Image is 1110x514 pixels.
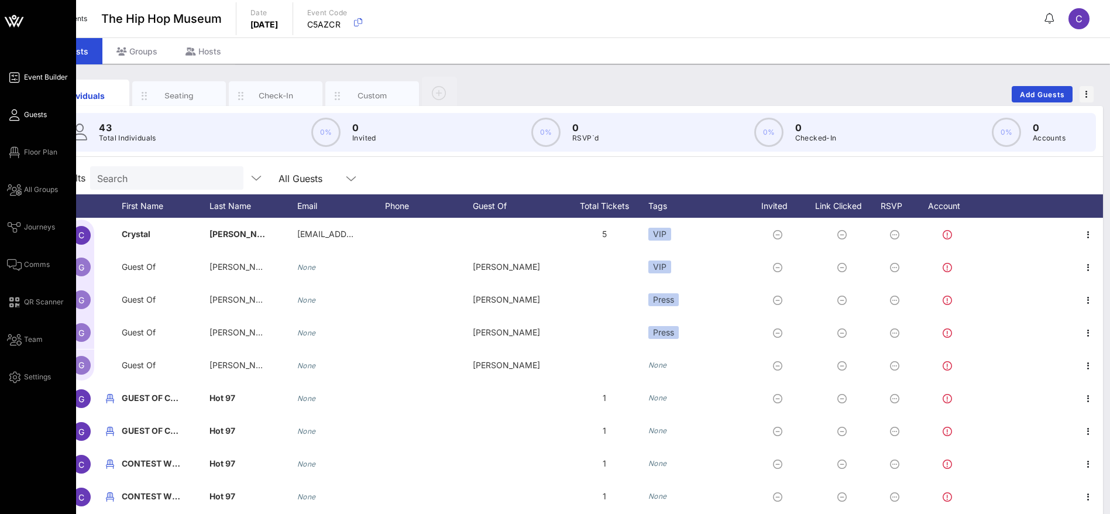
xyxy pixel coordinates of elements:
[648,261,671,273] div: VIP
[7,333,43,347] a: Team
[122,229,150,239] span: Crystal
[1068,8,1090,29] div: C
[122,194,209,218] div: First Name
[78,328,84,338] span: G
[24,222,55,232] span: Journeys
[473,194,561,218] div: Guest Of
[307,19,348,30] p: C5AZCR
[24,297,64,307] span: QR Scanner
[297,194,385,218] div: Email
[250,7,279,19] p: Date
[352,121,376,135] p: 0
[297,263,316,272] i: None
[78,460,84,470] span: C
[209,426,235,436] span: Hot 97
[78,427,84,437] span: G
[122,327,156,337] span: Guest Of
[209,262,277,272] span: [PERSON_NAME]
[78,295,84,305] span: G
[1075,13,1082,25] span: C
[209,294,277,304] span: [PERSON_NAME]
[473,283,561,316] div: [PERSON_NAME]
[648,426,667,435] i: None
[1019,90,1066,99] span: Add Guests
[78,492,84,502] span: C
[297,361,316,370] i: None
[57,90,109,102] div: Individuals
[24,184,58,195] span: All Groups
[648,393,667,402] i: None
[648,492,667,501] i: None
[78,262,84,272] span: G
[24,109,47,120] span: Guests
[473,349,561,382] div: [PERSON_NAME]
[7,220,55,234] a: Journeys
[279,173,322,184] div: All Guests
[572,121,599,135] p: 0
[561,447,648,480] div: 1
[7,108,47,122] a: Guests
[795,132,837,144] p: Checked-In
[297,394,316,403] i: None
[272,166,365,190] div: All Guests
[122,458,198,468] span: CONTEST WINNER
[561,218,648,251] div: 5
[24,72,68,83] span: Event Builder
[78,360,84,370] span: G
[572,132,599,144] p: RSVP`d
[209,229,279,239] span: [PERSON_NAME]
[877,194,917,218] div: RSVP
[1033,121,1066,135] p: 0
[122,294,156,304] span: Guest Of
[648,228,671,241] div: VIP
[209,360,277,370] span: [PERSON_NAME]
[1012,86,1073,102] button: Add Guests
[153,90,205,101] div: Seating
[102,38,171,64] div: Groups
[24,334,43,345] span: Team
[24,259,50,270] span: Comms
[917,194,982,218] div: Account
[307,7,348,19] p: Event Code
[7,295,64,309] a: QR Scanner
[1033,132,1066,144] p: Accounts
[297,492,316,501] i: None
[209,491,235,501] span: Hot 97
[7,258,50,272] a: Comms
[473,316,561,349] div: [PERSON_NAME]
[297,229,438,239] span: [EMAIL_ADDRESS][DOMAIN_NAME]
[297,328,316,337] i: None
[7,183,58,197] a: All Groups
[209,327,277,337] span: [PERSON_NAME]
[297,460,316,468] i: None
[209,393,235,403] span: Hot 97
[24,147,57,157] span: Floor Plan
[648,326,679,339] div: Press
[648,459,667,468] i: None
[795,121,837,135] p: 0
[78,394,84,404] span: G
[24,372,51,382] span: Settings
[346,90,398,101] div: Custom
[748,194,812,218] div: Invited
[209,194,297,218] div: Last Name
[122,360,156,370] span: Guest Of
[648,361,667,369] i: None
[561,194,648,218] div: Total Tickets
[78,230,84,240] span: C
[385,194,473,218] div: Phone
[171,38,235,64] div: Hosts
[7,145,57,159] a: Floor Plan
[7,370,51,384] a: Settings
[297,296,316,304] i: None
[99,121,156,135] p: 43
[122,393,240,403] span: GUEST OF CONTEST WINNER
[561,414,648,447] div: 1
[122,426,240,436] span: GUEST OF CONTEST WINNER
[122,491,198,501] span: CONTEST WINNER
[473,251,561,283] div: [PERSON_NAME]
[648,194,748,218] div: Tags
[101,10,222,28] span: The Hip Hop Museum
[209,458,235,468] span: Hot 97
[250,90,302,101] div: Check-In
